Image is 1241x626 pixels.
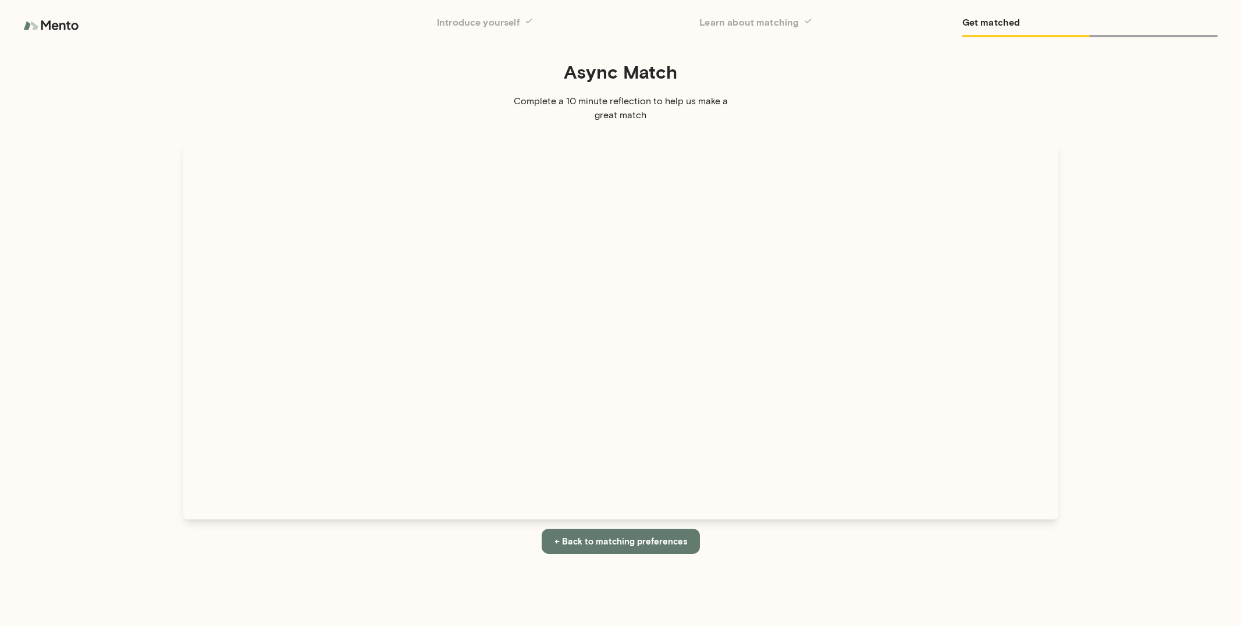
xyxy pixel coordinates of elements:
h6: Introduce yourself [437,14,692,30]
h6: Get matched [962,14,1218,30]
h4: Async Match [183,61,1058,83]
h6: Learn about matching [699,14,955,30]
p: Complete a 10 minute reflection to help us make a great match [504,94,737,122]
button: ← Back to matching preferences [542,529,700,553]
img: logo [23,14,81,37]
